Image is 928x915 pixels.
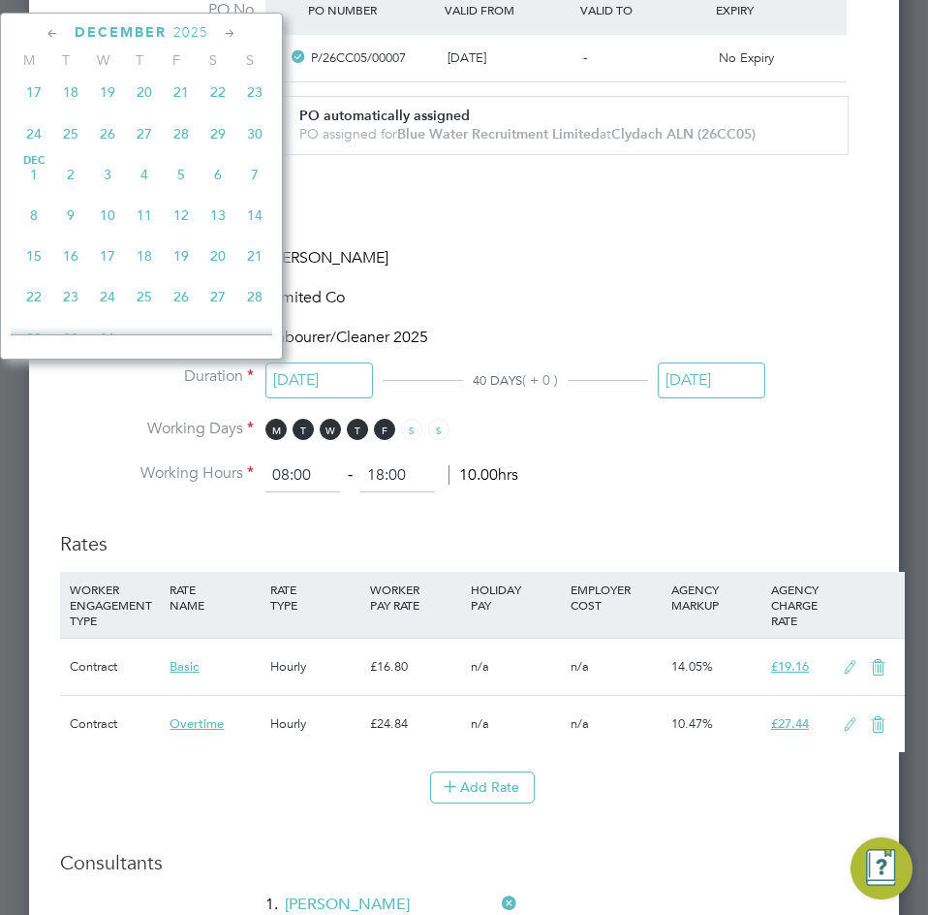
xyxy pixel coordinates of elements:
[158,51,195,69] span: F
[566,572,665,622] div: EMPLOYER COST
[60,419,254,439] label: Working Days
[269,328,428,347] span: Labourer/Cleaner 2025
[365,639,465,695] div: £16.80
[265,572,365,622] div: RATE TYPE
[473,372,522,389] span: 40 DAYS
[60,366,254,387] label: Duration
[47,51,84,69] span: T
[232,51,268,69] span: S
[265,696,365,752] div: Hourly
[466,572,566,622] div: HOLIDAY PAY
[52,115,89,152] span: 25
[60,463,254,484] label: Working Hours
[265,419,287,440] span: M
[52,237,89,274] span: 16
[15,74,52,110] span: 17
[236,115,273,152] span: 30
[65,572,165,638] div: WORKER ENGAGEMENT TYPE
[52,320,89,357] span: 30
[428,419,449,440] span: S
[571,658,589,675] span: n/a
[163,74,200,110] span: 21
[236,197,273,234] span: 14
[666,572,766,622] div: AGENCY MARKUP
[163,278,200,315] span: 26
[84,51,121,69] span: W
[89,74,126,110] span: 19
[170,715,224,732] span: Overtime
[299,125,838,143] div: PO assigned for at
[440,43,575,75] div: [DATE]
[15,320,52,357] span: 29
[60,850,905,875] h3: Consultants
[851,837,913,899] button: Engage Resource Center
[163,237,200,274] span: 19
[269,249,388,268] span: [PERSON_NAME]
[163,156,200,193] span: 5
[52,156,89,193] span: 2
[170,658,199,675] span: Basic
[571,715,589,732] span: n/a
[195,51,232,69] span: S
[60,512,905,556] h3: Rates
[365,572,465,622] div: WORKER PAY RATE
[360,458,435,493] input: 17:00
[347,419,368,440] span: T
[293,419,314,440] span: T
[265,363,373,398] input: Select one
[126,74,163,110] span: 20
[52,197,89,234] span: 9
[771,715,809,732] span: £27.44
[401,419,422,440] span: S
[200,197,236,234] span: 13
[65,696,165,752] div: Contract
[471,658,489,675] span: n/a
[89,278,126,315] span: 24
[575,43,711,75] div: -
[121,51,158,69] span: T
[658,363,765,398] input: Select one
[299,108,470,124] b: PO automatically assigned
[200,278,236,315] span: 27
[126,237,163,274] span: 18
[522,371,558,389] span: ( + 0 )
[771,658,809,675] span: £19.16
[269,288,345,307] span: Limited Co
[265,458,340,493] input: 08:00
[671,715,713,732] span: 10.47%
[163,115,200,152] span: 28
[15,237,52,274] span: 15
[200,156,236,193] span: 6
[265,639,365,695] div: Hourly
[344,465,356,485] span: ‐
[173,24,208,41] span: 2025
[15,156,52,166] span: Dec
[52,278,89,315] span: 23
[236,156,273,193] span: 7
[52,74,89,110] span: 18
[126,278,163,315] span: 25
[430,772,535,803] button: Add Rate
[89,197,126,234] span: 10
[60,187,905,228] h3: Worker
[236,278,273,315] span: 28
[200,74,236,110] span: 22
[15,115,52,152] span: 24
[320,419,341,440] span: W
[449,465,518,485] span: 10.00hrs
[365,696,465,752] div: £24.84
[236,237,273,274] span: 21
[15,278,52,315] span: 22
[200,115,236,152] span: 29
[11,51,47,69] span: M
[711,43,847,75] div: No Expiry
[126,115,163,152] span: 27
[75,24,167,41] span: December
[200,237,236,274] span: 20
[89,115,126,152] span: 26
[89,320,126,357] span: 31
[303,43,439,75] div: P/26CC05/00007
[163,197,200,234] span: 12
[89,156,126,193] span: 3
[126,197,163,234] span: 11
